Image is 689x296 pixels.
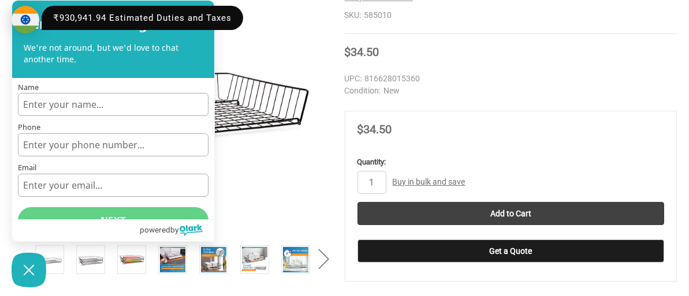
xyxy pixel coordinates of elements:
div: ₹930,941.94 Estimated Duties and Taxes [42,6,243,30]
img: 11x17 Wire Basket Desk Tray Black [160,247,185,272]
button: Get a Quote [357,239,665,263]
button: Previous [9,241,32,276]
label: Quantity: [357,156,665,168]
img: 11x17 Wire Basket Desk Tray Black [37,247,62,272]
input: Name [18,93,208,116]
button: Close Chatbox [12,253,46,287]
button: Next [312,241,336,276]
img: 11x17 Wire Basket Desk Tray Black [78,247,103,272]
span: powered [140,222,170,237]
input: Email [18,174,208,197]
dt: SKU: [345,9,362,21]
img: 11x17 Wire Basket Desk Tray Black [242,247,267,272]
dd: 585010 [345,9,677,21]
dt: Condition: [345,85,381,97]
input: Add to Cart [357,202,665,225]
p: We're not around, but we'd love to chat another time. [24,42,203,66]
input: Phone [18,133,208,156]
dd: 816628015360 [345,73,677,85]
span: by [170,222,178,237]
label: Email [18,164,208,171]
img: 11x17 Wire Basket Desk Tray Black [201,247,226,272]
label: Phone [18,123,208,131]
img: 11x17 Wire Basket Desk Tray Black [283,247,308,272]
img: 11”x17” Wire Baskets (585010) Black Coated [119,247,144,272]
img: duty and tax information for India [12,6,39,33]
dd: New [345,85,677,97]
a: Powered by Olark [140,220,214,241]
label: Name [18,84,208,91]
a: Buy in bulk and save [392,177,465,186]
span: $34.50 [357,122,392,136]
span: $34.50 [345,45,379,59]
iframe: Google Customer Reviews [594,265,689,296]
dt: UPC: [345,73,362,85]
button: Next [18,207,208,234]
